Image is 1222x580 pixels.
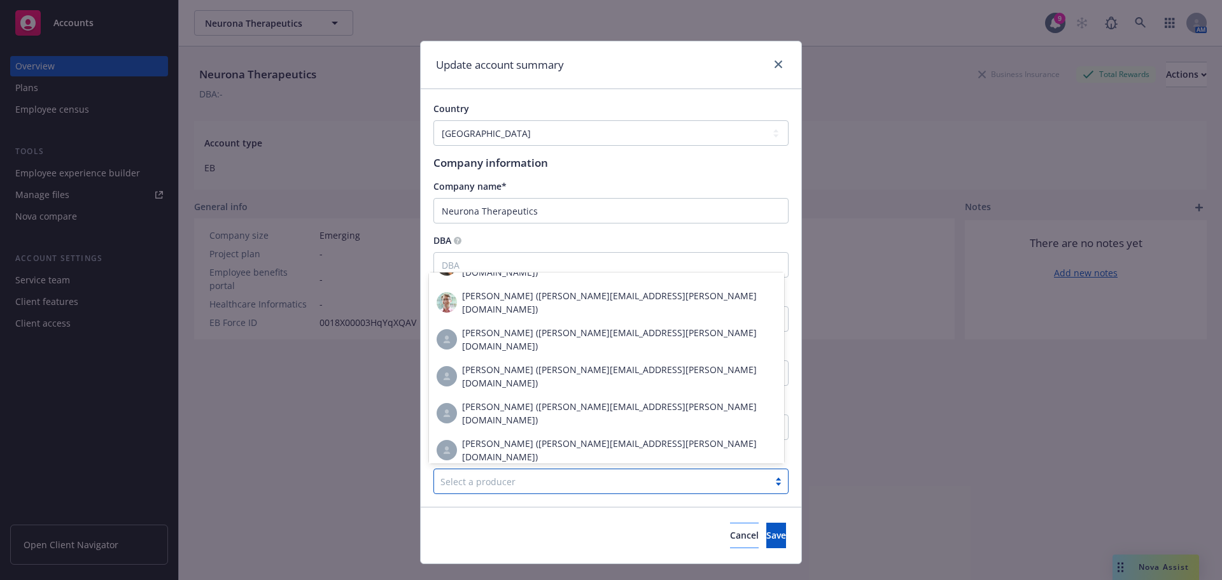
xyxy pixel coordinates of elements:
span: Country [433,103,469,115]
span: [PERSON_NAME] ([PERSON_NAME][EMAIL_ADDRESS][PERSON_NAME][DOMAIN_NAME]) [462,326,776,353]
span: DBA [433,234,451,246]
span: Cancel [730,529,759,541]
button: Cancel [730,523,759,548]
img: photo [437,292,457,313]
h1: Company information [433,156,789,169]
span: [PERSON_NAME] ([PERSON_NAME][EMAIL_ADDRESS][PERSON_NAME][DOMAIN_NAME]) [462,400,776,427]
button: Save [766,523,786,548]
input: Company name [433,198,789,223]
span: [PERSON_NAME] ([PERSON_NAME][EMAIL_ADDRESS][PERSON_NAME][DOMAIN_NAME]) [462,289,776,316]
span: Save [766,529,786,541]
span: [PERSON_NAME] ([PERSON_NAME][EMAIL_ADDRESS][PERSON_NAME][DOMAIN_NAME]) [462,363,776,390]
input: DBA [433,252,789,278]
h1: Update account summary [436,57,564,73]
a: close [771,57,786,72]
span: Company name* [433,180,507,192]
span: [PERSON_NAME] ([PERSON_NAME][EMAIL_ADDRESS][PERSON_NAME][DOMAIN_NAME]) [462,437,776,463]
